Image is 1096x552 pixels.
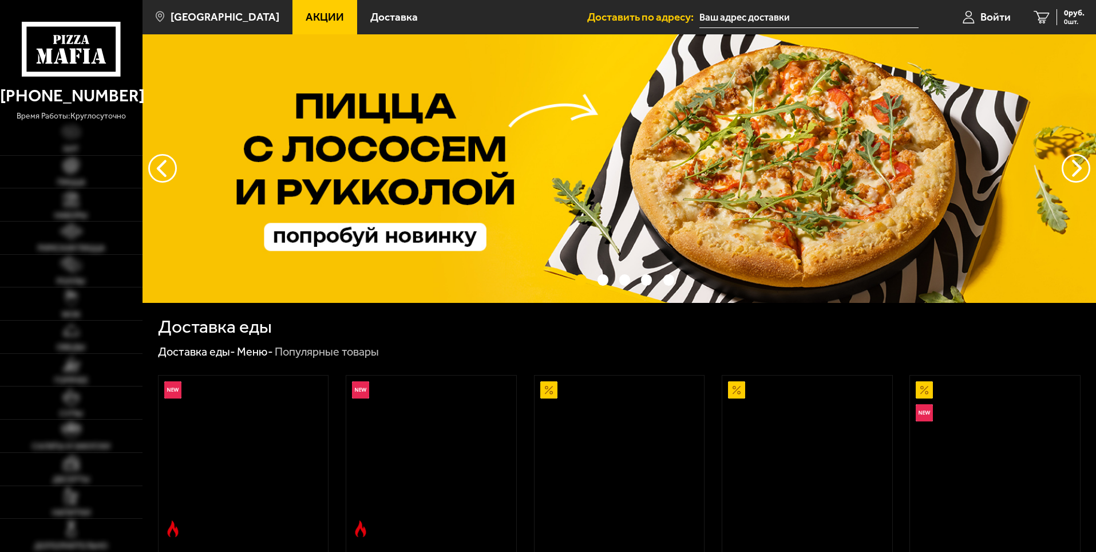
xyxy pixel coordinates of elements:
[916,381,933,399] img: Акционный
[980,11,1011,22] span: Войти
[34,542,108,550] span: Дополнительно
[52,508,90,516] span: Напитки
[54,211,88,219] span: Наборы
[38,244,105,252] span: Римская пицца
[663,274,674,285] button: точки переключения
[540,381,557,399] img: Акционный
[587,11,699,22] span: Доставить по адресу:
[641,274,652,285] button: точки переключения
[171,11,279,22] span: [GEOGRAPHIC_DATA]
[352,381,369,399] img: Новинка
[57,178,85,186] span: Пицца
[598,274,608,285] button: точки переключения
[63,145,79,153] span: Хит
[910,376,1080,543] a: АкционныйНовинкаВсё включено
[57,277,85,285] span: Роллы
[60,409,83,417] span: Супы
[352,521,369,538] img: Острое блюдо
[370,11,418,22] span: Доставка
[346,376,516,543] a: НовинкаОстрое блюдоРимская с мясным ассорти
[32,442,110,450] span: Салаты и закуски
[158,318,272,336] h1: Доставка еды
[306,11,344,22] span: Акции
[164,521,181,538] img: Острое блюдо
[535,376,705,543] a: АкционныйАль-Шам 25 см (тонкое тесто)
[575,274,586,285] button: точки переключения
[275,345,379,360] div: Популярные товары
[158,345,235,358] a: Доставка еды-
[699,7,919,28] input: Ваш адрес доставки
[53,475,90,483] span: Десерты
[62,310,81,318] span: WOK
[237,345,273,358] a: Меню-
[164,381,181,399] img: Новинка
[148,154,177,183] button: следующий
[728,381,745,399] img: Акционный
[159,376,329,543] a: НовинкаОстрое блюдоРимская с креветками
[54,376,88,384] span: Горячее
[1064,18,1085,25] span: 0 шт.
[722,376,892,543] a: АкционныйПепперони 25 см (толстое с сыром)
[1062,154,1090,183] button: предыдущий
[1064,9,1085,17] span: 0 руб.
[619,274,630,285] button: точки переключения
[57,343,85,351] span: Обеды
[916,404,933,421] img: Новинка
